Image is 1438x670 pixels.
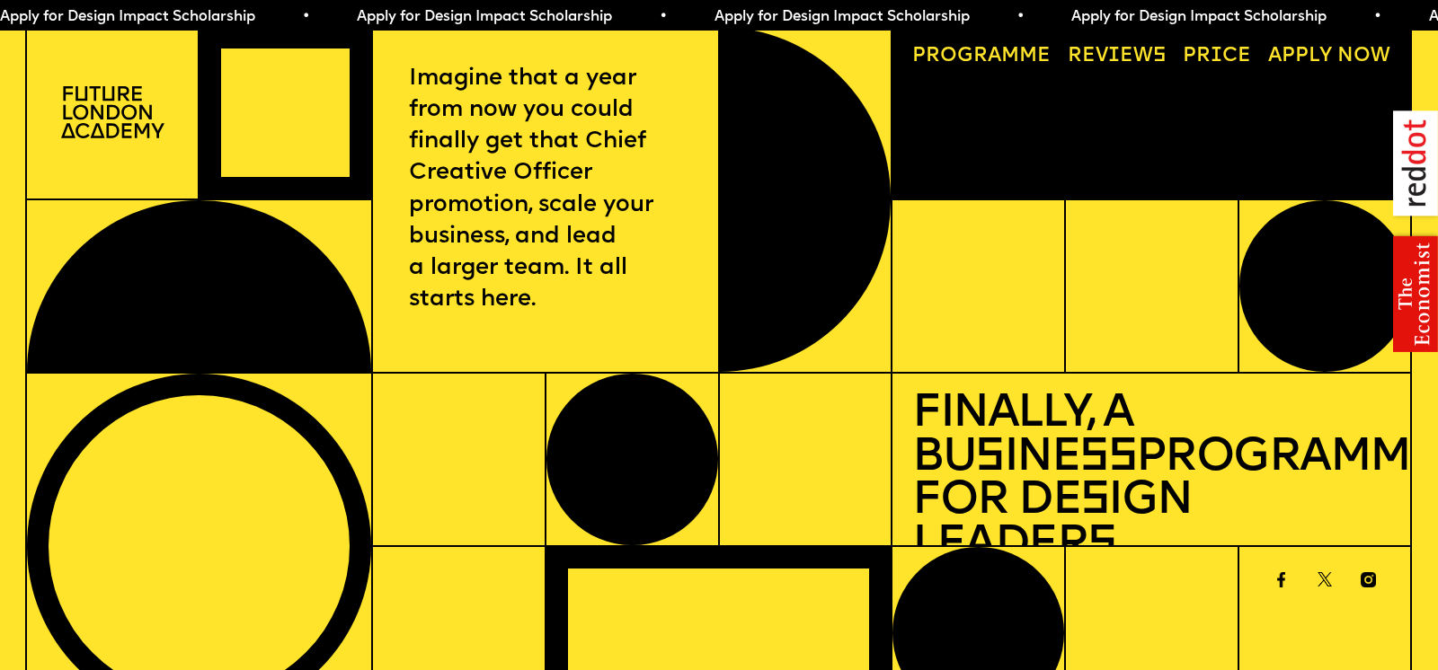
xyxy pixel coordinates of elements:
[1268,46,1282,66] span: A
[902,37,1061,76] a: Programme
[1079,436,1136,481] span: ss
[988,46,1001,66] span: a
[975,436,1003,481] span: s
[1258,37,1400,76] a: Apply now
[1087,523,1115,569] span: s
[1173,37,1261,76] a: Price
[1372,10,1380,24] span: •
[301,10,309,24] span: •
[1058,37,1176,76] a: Reviews
[1080,479,1108,525] span: s
[912,393,1390,569] h1: Finally, a Bu ine Programme for De ign Leader
[659,10,667,24] span: •
[1016,10,1024,24] span: •
[409,63,681,316] p: Imagine that a year from now you could finally get that Chief Creative Officer promotion, scale y...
